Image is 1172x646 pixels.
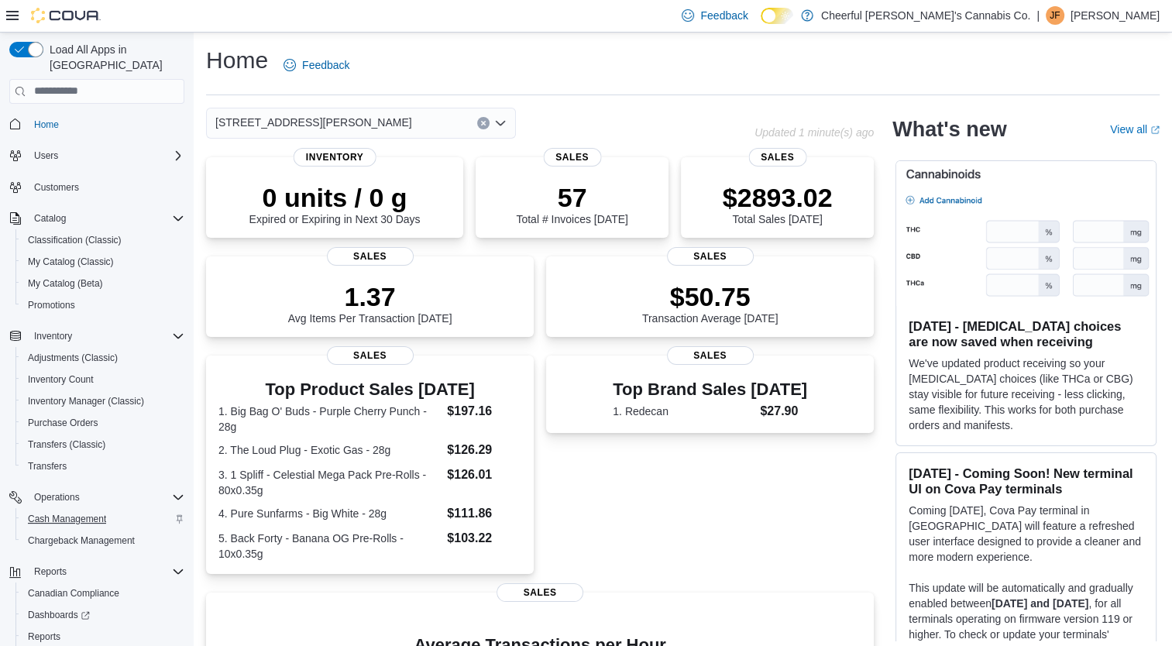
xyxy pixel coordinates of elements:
[249,182,421,225] div: Expired or Expiring in Next 30 Days
[28,234,122,246] span: Classification (Classic)
[28,146,64,165] button: Users
[34,330,72,342] span: Inventory
[28,460,67,472] span: Transfers
[28,209,72,228] button: Catalog
[22,414,105,432] a: Purchase Orders
[447,441,521,459] dd: $126.29
[15,294,191,316] button: Promotions
[516,182,627,225] div: Total # Invoices [DATE]
[748,148,806,167] span: Sales
[28,417,98,429] span: Purchase Orders
[22,349,124,367] a: Adjustments (Classic)
[28,146,184,165] span: Users
[28,178,85,197] a: Customers
[3,208,191,229] button: Catalog
[700,8,748,23] span: Feedback
[22,370,184,389] span: Inventory Count
[15,369,191,390] button: Inventory Count
[477,117,490,129] button: Clear input
[760,402,807,421] dd: $27.90
[15,390,191,412] button: Inventory Manager (Classic)
[3,486,191,508] button: Operations
[1046,6,1064,25] div: Jason Fitzpatrick
[667,247,754,266] span: Sales
[28,277,103,290] span: My Catalog (Beta)
[1071,6,1160,25] p: [PERSON_NAME]
[447,529,521,548] dd: $103.22
[15,347,191,369] button: Adjustments (Classic)
[22,435,112,454] a: Transfers (Classic)
[3,561,191,582] button: Reports
[15,582,191,604] button: Canadian Compliance
[22,231,128,249] a: Classification (Classic)
[15,412,191,434] button: Purchase Orders
[909,466,1143,497] h3: [DATE] - Coming Soon! New terminal UI on Cova Pay terminals
[821,6,1030,25] p: Cheerful [PERSON_NAME]'s Cannabis Co.
[22,253,184,271] span: My Catalog (Classic)
[28,609,90,621] span: Dashboards
[3,176,191,198] button: Customers
[15,434,191,455] button: Transfers (Classic)
[22,253,120,271] a: My Catalog (Classic)
[302,57,349,73] span: Feedback
[642,281,778,325] div: Transaction Average [DATE]
[22,392,150,411] a: Inventory Manager (Classic)
[218,442,441,458] dt: 2. The Loud Plug - Exotic Gas - 28g
[3,325,191,347] button: Inventory
[613,404,754,419] dt: 1. Redecan
[992,597,1088,610] strong: [DATE] and [DATE]
[642,281,778,312] p: $50.75
[34,119,59,131] span: Home
[34,212,66,225] span: Catalog
[723,182,833,213] p: $2893.02
[1150,125,1160,135] svg: External link
[28,562,73,581] button: Reports
[447,504,521,523] dd: $111.86
[34,491,80,503] span: Operations
[15,604,191,626] a: Dashboards
[22,370,100,389] a: Inventory Count
[892,117,1006,142] h2: What's new
[667,346,754,365] span: Sales
[516,182,627,213] p: 57
[22,274,184,293] span: My Catalog (Beta)
[613,380,807,399] h3: Top Brand Sales [DATE]
[28,438,105,451] span: Transfers (Classic)
[22,231,184,249] span: Classification (Classic)
[277,50,356,81] a: Feedback
[206,45,268,76] h1: Home
[22,392,184,411] span: Inventory Manager (Classic)
[909,318,1143,349] h3: [DATE] - [MEDICAL_DATA] choices are now saved when receiving
[28,631,60,643] span: Reports
[28,115,65,134] a: Home
[447,402,521,421] dd: $197.16
[28,534,135,547] span: Chargeback Management
[22,531,141,550] a: Chargeback Management
[28,177,184,197] span: Customers
[1110,123,1160,136] a: View allExternal link
[28,395,144,407] span: Inventory Manager (Classic)
[327,247,414,266] span: Sales
[31,8,101,23] img: Cova
[3,145,191,167] button: Users
[22,457,184,476] span: Transfers
[34,565,67,578] span: Reports
[15,251,191,273] button: My Catalog (Classic)
[22,510,184,528] span: Cash Management
[28,488,184,507] span: Operations
[218,531,441,562] dt: 5. Back Forty - Banana OG Pre-Rolls - 10x0.35g
[494,117,507,129] button: Open list of options
[218,467,441,498] dt: 3. 1 Spliff - Celestial Mega Pack Pre-Rolls - 80x0.35g
[28,299,75,311] span: Promotions
[909,503,1143,565] p: Coming [DATE], Cova Pay terminal in [GEOGRAPHIC_DATA] will feature a refreshed user interface des...
[761,8,793,24] input: Dark Mode
[22,584,125,603] a: Canadian Compliance
[15,508,191,530] button: Cash Management
[218,380,521,399] h3: Top Product Sales [DATE]
[22,627,67,646] a: Reports
[28,488,86,507] button: Operations
[15,455,191,477] button: Transfers
[1036,6,1040,25] p: |
[288,281,452,312] p: 1.37
[28,587,119,600] span: Canadian Compliance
